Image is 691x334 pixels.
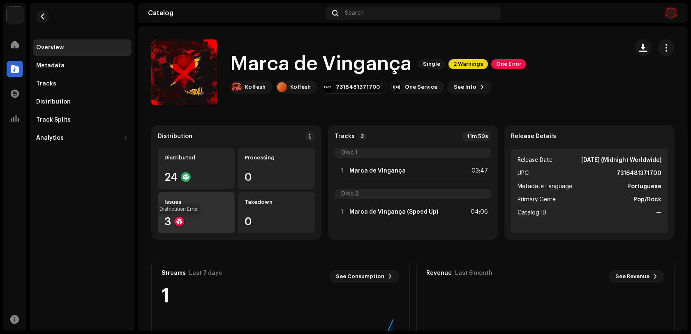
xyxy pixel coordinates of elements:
[148,10,322,16] div: Catalog
[462,131,491,141] div: 11m 59s
[245,199,308,205] div: Takedown
[336,84,380,90] div: 7316481371700
[189,270,222,276] div: Last 7 days
[427,270,452,276] div: Revenue
[36,81,56,87] div: Tracks
[36,117,71,123] div: Track Splits
[33,39,132,56] re-m-nav-item: Overview
[349,168,406,174] strong: Marca de Vingança
[518,155,552,165] span: Release Date
[454,79,476,95] span: See Info
[290,84,311,90] div: Koffesh
[245,84,266,90] div: Koffesh
[518,182,572,191] span: Metadata Language
[627,182,661,191] strong: Portuguese
[33,76,132,92] re-m-nav-item: Tracks
[7,7,23,23] img: de0d2825-999c-4937-b35a-9adca56ee094
[470,232,488,242] div: 04:06
[581,155,661,165] strong: [DATE] (Midnight Worldwide)
[36,44,64,51] div: Overview
[164,199,228,205] div: Issues
[33,130,132,146] re-m-nav-dropdown: Analytics
[36,135,64,141] div: Analytics
[335,133,355,140] strong: Tracks
[245,154,308,161] div: Processing
[609,270,664,283] button: See Revenue
[349,209,438,215] strong: Marca de Vingança (Speed Up)
[491,59,526,69] span: One Error
[36,62,65,69] div: Metadata
[33,94,132,110] re-m-nav-item: Distribution
[158,133,192,140] div: Distribution
[418,59,445,69] span: Single
[33,112,132,128] re-m-nav-item: Track Splits
[656,208,661,218] strong: —
[330,270,400,283] button: See Consumption
[345,10,364,16] span: Search
[164,154,228,161] div: Distributed
[358,133,366,140] p-badge: 3
[336,268,385,285] span: See Consumption
[617,168,661,178] strong: 7316481371700
[33,58,132,74] re-m-nav-item: Metadata
[470,166,488,176] div: 03:47
[447,81,491,94] button: See Info
[162,270,186,276] div: Streams
[665,7,678,20] img: e05d74e2-e691-4722-8bec-18962dd16523
[36,99,71,105] div: Distribution
[470,207,488,217] div: 04:06
[518,168,529,178] span: UPC
[335,148,492,158] div: Disc 1
[518,208,546,218] span: Catalog ID
[511,133,556,140] strong: Release Details
[405,84,437,90] div: One Service
[230,51,411,77] h1: Marca de Vingança
[455,270,493,276] div: Last 6 month
[448,59,488,69] span: 2 Warnings
[335,189,492,199] div: Disc 2
[633,195,661,205] strong: Pop/Rock
[518,195,556,205] span: Primary Genre
[615,268,649,285] span: See Revenue
[232,82,242,92] img: e035e7ae-80ff-451e-a1f0-7a63bc015042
